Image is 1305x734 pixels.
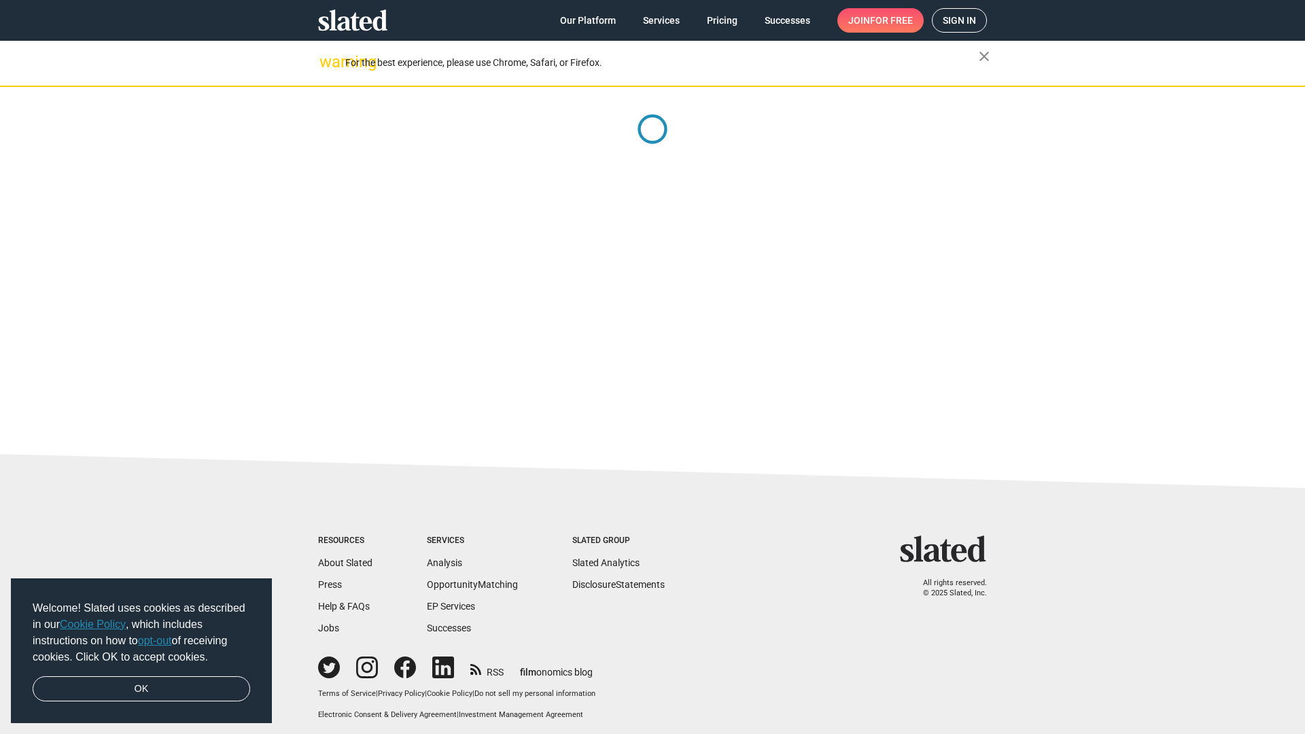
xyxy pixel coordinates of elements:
[572,536,665,546] div: Slated Group
[11,578,272,724] div: cookieconsent
[138,635,172,646] a: opt-out
[345,54,979,72] div: For the best experience, please use Chrome, Safari, or Firefox.
[754,8,821,33] a: Successes
[318,557,372,568] a: About Slated
[572,557,640,568] a: Slated Analytics
[909,578,987,598] p: All rights reserved. © 2025 Slated, Inc.
[932,8,987,33] a: Sign in
[837,8,924,33] a: Joinfor free
[318,710,457,719] a: Electronic Consent & Delivery Agreement
[457,710,459,719] span: |
[870,8,913,33] span: for free
[976,48,992,65] mat-icon: close
[378,689,425,698] a: Privacy Policy
[643,8,680,33] span: Services
[318,689,376,698] a: Terms of Service
[472,689,474,698] span: |
[318,536,372,546] div: Resources
[427,689,472,698] a: Cookie Policy
[376,689,378,698] span: |
[425,689,427,698] span: |
[427,623,471,633] a: Successes
[427,579,518,590] a: OpportunityMatching
[848,8,913,33] span: Join
[474,689,595,699] button: Do not sell my personal information
[632,8,691,33] a: Services
[520,667,536,678] span: film
[560,8,616,33] span: Our Platform
[318,623,339,633] a: Jobs
[427,601,475,612] a: EP Services
[520,655,593,679] a: filmonomics blog
[60,618,126,630] a: Cookie Policy
[696,8,748,33] a: Pricing
[765,8,810,33] span: Successes
[318,601,370,612] a: Help & FAQs
[549,8,627,33] a: Our Platform
[459,710,583,719] a: Investment Management Agreement
[707,8,737,33] span: Pricing
[33,676,250,702] a: dismiss cookie message
[943,9,976,32] span: Sign in
[427,536,518,546] div: Services
[572,579,665,590] a: DisclosureStatements
[470,658,504,679] a: RSS
[427,557,462,568] a: Analysis
[33,600,250,665] span: Welcome! Slated uses cookies as described in our , which includes instructions on how to of recei...
[318,579,342,590] a: Press
[319,54,336,70] mat-icon: warning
